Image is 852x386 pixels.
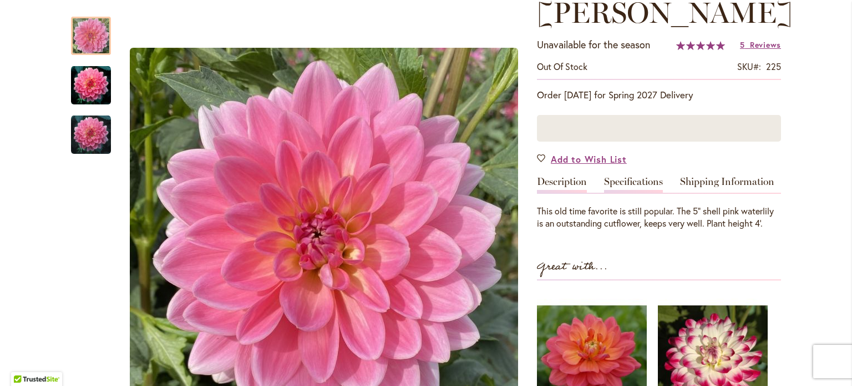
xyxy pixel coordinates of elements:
img: Gerrie Hoek [71,115,111,155]
div: Gerrie Hoek [71,104,111,154]
img: Gerrie Hoek [71,66,111,106]
div: 225 [766,61,781,73]
div: Gerrie Hoek [71,6,122,55]
a: Description [537,177,587,193]
a: Add to Wish List [537,153,627,166]
a: 5 Reviews [740,39,781,50]
strong: Great with... [537,258,608,276]
iframe: Launch Accessibility Center [8,347,39,378]
div: Gerrie Hoek [71,55,122,104]
p: Order [DATE] for Spring 2027 Delivery [537,88,781,102]
div: Detailed Product Info [537,177,781,230]
p: Unavailable for the season [537,38,650,52]
div: This old time favorite is still popular. The 5" shell pink waterlily is an outstanding cutflower,... [537,205,781,230]
div: 100% [676,41,725,50]
span: 5 [740,39,745,50]
a: Specifications [604,177,663,193]
span: Out of stock [537,61,587,72]
span: Reviews [750,39,781,50]
span: Add to Wish List [551,153,627,166]
a: Shipping Information [680,177,774,193]
div: Availability [537,61,587,73]
strong: SKU [737,61,761,72]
